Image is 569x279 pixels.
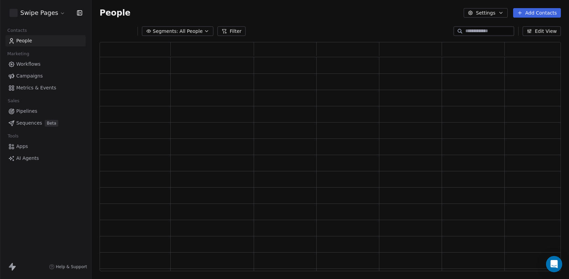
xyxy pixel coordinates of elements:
a: People [5,35,86,46]
a: Help & Support [49,264,87,270]
span: Workflows [16,61,41,68]
a: Workflows [5,59,86,70]
span: Sequences [16,120,42,127]
span: Tools [5,131,21,141]
div: grid [100,57,567,272]
span: Metrics & Events [16,84,56,91]
span: Marketing [4,49,32,59]
span: Apps [16,143,28,150]
a: Metrics & Events [5,82,86,93]
a: Apps [5,141,86,152]
span: All People [180,28,203,35]
span: Swipe Pages [20,8,58,17]
span: Sales [5,96,22,106]
span: Pipelines [16,108,37,115]
span: People [100,8,130,18]
div: Open Intercom Messenger [546,256,562,272]
span: Beta [45,120,58,127]
a: Pipelines [5,106,86,117]
span: Segments: [153,28,178,35]
button: Add Contacts [513,8,561,18]
span: People [16,37,32,44]
button: Settings [464,8,507,18]
span: Help & Support [56,264,87,270]
span: Campaigns [16,72,43,80]
span: Contacts [4,25,30,36]
button: Filter [217,26,246,36]
a: Campaigns [5,70,86,82]
a: SequencesBeta [5,117,86,129]
button: Swipe Pages [8,7,67,19]
a: AI Agents [5,153,86,164]
span: AI Agents [16,155,39,162]
button: Edit View [523,26,561,36]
